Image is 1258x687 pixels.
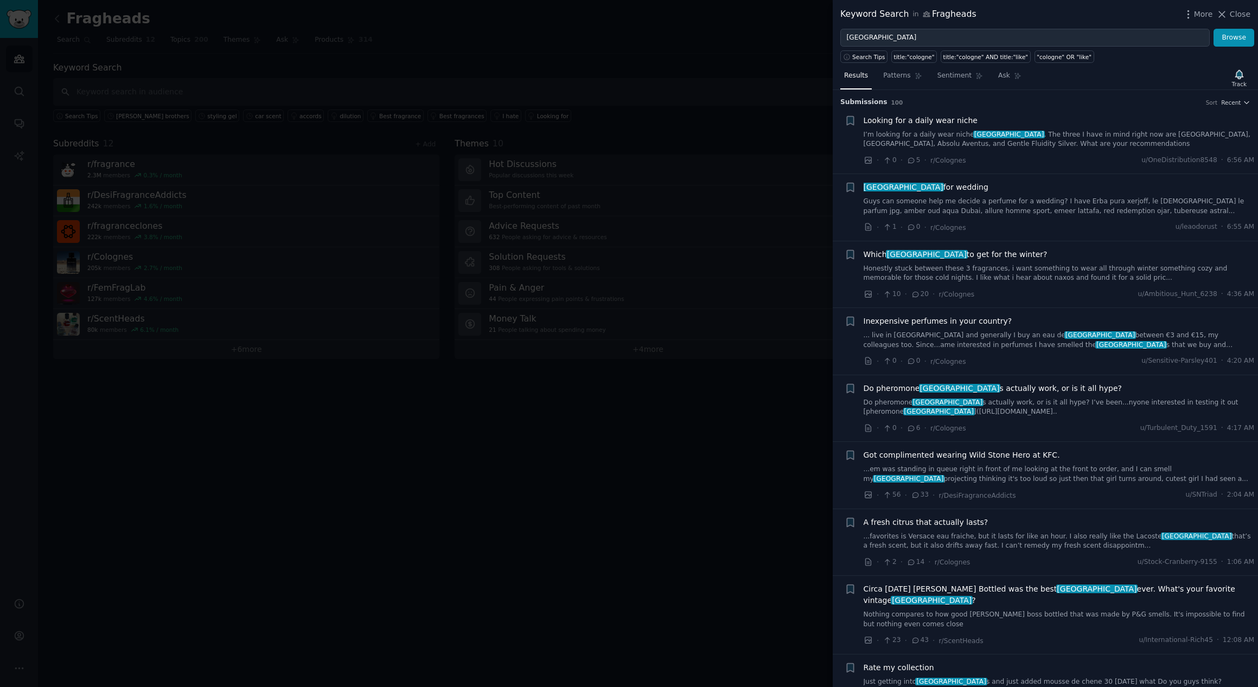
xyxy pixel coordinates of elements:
span: 2:04 AM [1227,490,1254,500]
span: Submission s [840,98,887,107]
span: 6:55 AM [1227,222,1254,232]
a: Got complimented wearing Wild Stone Hero at KFC. [864,450,1060,461]
a: ...favorites is Versace eau fraiche, but it lasts for like an hour. I also really like the Lacost... [864,532,1255,551]
input: Try a keyword related to your business [840,29,1210,47]
a: Rate my collection [864,662,934,673]
span: · [1217,635,1219,645]
span: u/OneDistribution8548 [1141,156,1217,165]
a: Guys can someone help me decide a perfume for a wedding? I have Erba pura xerjoff, le [DEMOGRAPHI... [864,197,1255,216]
span: 20 [911,290,929,299]
a: Do pheromone[GEOGRAPHIC_DATA]s actually work, or is it all hype? I’ve been...nyone interested in ... [864,398,1255,417]
button: Recent [1221,99,1250,106]
span: [GEOGRAPHIC_DATA] [863,183,944,191]
span: · [924,422,927,434]
div: "cologne" OR "like" [1037,53,1091,61]
span: 14 [906,557,924,567]
span: u/Turbulent_Duty_1591 [1140,423,1217,433]
span: Circa [DATE] [PERSON_NAME] Bottled was the best ever. What's your favorite vintage ? [864,583,1255,606]
span: u/Ambitious_Hunt_6238 [1138,290,1217,299]
span: 0 [906,222,920,232]
a: Do pheromone[GEOGRAPHIC_DATA]s actually work, or is it all hype? [864,383,1122,394]
span: u/Sensitive-Parsley401 [1141,356,1217,366]
a: Results [840,67,872,89]
span: · [933,490,935,501]
span: 6 [906,423,920,433]
span: · [1221,222,1223,232]
span: · [1221,423,1223,433]
span: 4:20 AM [1227,356,1254,366]
div: Track [1232,80,1247,88]
span: · [924,356,927,367]
span: [GEOGRAPHIC_DATA] [919,384,1001,393]
a: title:"cologne" AND title:"like" [941,50,1031,63]
span: r/Colognes [930,425,966,432]
span: 1 [883,222,896,232]
span: 4:36 AM [1227,290,1254,299]
span: r/ScentHeads [939,637,984,645]
a: ... live in [GEOGRAPHIC_DATA] and generally I buy an eau de[GEOGRAPHIC_DATA]between €3 and €15, m... [864,331,1255,350]
a: Sentiment [934,67,987,89]
span: u/International-Rich45 [1139,635,1213,645]
div: Keyword Search Fragheads [840,8,976,21]
span: Search Tips [852,53,885,61]
span: · [933,635,935,646]
span: · [924,222,927,233]
span: 4:17 AM [1227,423,1254,433]
button: More [1183,9,1213,20]
span: Recent [1221,99,1241,106]
a: Inexpensive perfumes in your country? [864,316,1012,327]
span: [GEOGRAPHIC_DATA] [873,475,944,483]
span: · [1221,290,1223,299]
a: Circa [DATE] [PERSON_NAME] Bottled was the best[GEOGRAPHIC_DATA]ever. What's your favorite vintag... [864,583,1255,606]
span: · [901,422,903,434]
div: title:"cologne" AND title:"like" [943,53,1029,61]
a: title:"cologne" [891,50,937,63]
div: title:"cologne" [894,53,935,61]
span: 23 [883,635,901,645]
span: 0 [883,423,896,433]
span: · [877,288,879,300]
span: [GEOGRAPHIC_DATA] [1056,585,1138,593]
span: · [901,356,903,367]
span: · [877,356,879,367]
span: · [877,490,879,501]
span: [GEOGRAPHIC_DATA] [973,131,1045,138]
a: A fresh citrus that actually lasts? [864,517,988,528]
a: Honestly stuck between these 3 fragrances, i want something to wear all through winter something ... [864,264,1255,283]
button: Browse [1214,29,1254,47]
span: r/Colognes [939,291,975,298]
button: Close [1216,9,1250,20]
span: Results [844,71,868,81]
span: r/Colognes [930,358,966,365]
span: r/Colognes [930,224,966,232]
span: [GEOGRAPHIC_DATA] [886,250,968,259]
span: · [877,222,879,233]
span: 43 [911,635,929,645]
span: · [928,556,930,568]
span: for wedding [864,182,988,193]
a: Patterns [879,67,925,89]
span: · [901,222,903,233]
span: · [901,155,903,166]
a: Ask [994,67,1025,89]
span: 56 [883,490,901,500]
span: · [877,422,879,434]
span: 0 [883,356,896,366]
a: Nothing compares to how good [PERSON_NAME] boss bottled that was made by P&G smells. It's impossi... [864,610,1255,629]
span: · [877,556,879,568]
span: · [924,155,927,166]
span: · [877,635,879,646]
span: · [877,155,879,166]
button: Track [1228,67,1250,89]
span: Looking for a daily wear niche [864,115,978,126]
span: Close [1230,9,1250,20]
span: u/Stock-Cranberry-9155 [1138,557,1217,567]
span: r/DesiFragranceAddicts [939,492,1016,499]
button: Search Tips [840,50,887,63]
span: · [1221,557,1223,567]
span: More [1194,9,1213,20]
span: [GEOGRAPHIC_DATA] [1161,532,1233,540]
